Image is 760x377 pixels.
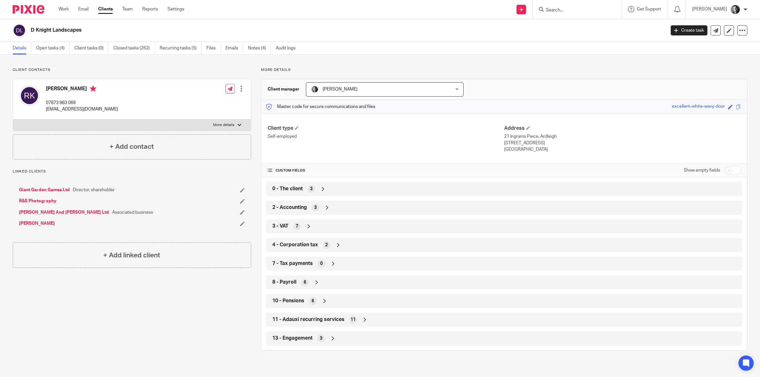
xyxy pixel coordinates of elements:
[225,42,243,54] a: Emails
[59,6,69,12] a: Work
[637,7,661,11] span: Get Support
[19,85,40,106] img: svg%3E
[272,298,304,304] span: 10 - Pensions
[296,223,298,229] span: 7
[504,146,741,153] p: [GEOGRAPHIC_DATA]
[90,85,96,92] i: Primary
[268,125,504,132] h4: Client type
[311,85,319,93] img: DSC_9061-3.jpg
[692,6,727,12] p: [PERSON_NAME]
[323,87,358,91] span: [PERSON_NAME]
[13,169,251,174] p: Linked clients
[312,298,314,304] span: 6
[206,42,221,54] a: Files
[545,8,602,13] input: Search
[19,209,109,216] a: [PERSON_NAME] And [PERSON_NAME] Ltd
[320,335,322,342] span: 3
[113,42,155,54] a: Closed tasks (262)
[268,86,300,92] h3: Client manager
[310,186,313,192] span: 3
[268,133,504,140] p: Self-employed
[13,5,44,14] img: Pixie
[272,242,318,248] span: 4 - Corporation tax
[160,42,202,54] a: Recurring tasks (5)
[13,24,26,37] img: svg%3E
[13,42,31,54] a: Details
[122,6,133,12] a: Team
[272,185,303,192] span: 0 - The client
[272,279,296,286] span: 8 - Payroll
[73,187,115,193] span: Director, shareholder
[168,6,184,12] a: Settings
[19,198,56,204] a: R&S Photography
[272,260,313,267] span: 7 - Tax payments
[266,104,375,110] p: Master code for secure communications and files
[325,242,328,248] span: 2
[261,67,747,72] p: More details
[19,220,55,227] a: [PERSON_NAME]
[504,140,741,146] p: [STREET_ADDRESS]
[504,133,741,140] p: 21 Ingrams Piece, Ardleigh
[46,100,118,106] p: 07873 983 069
[103,250,160,260] h4: + Add linked client
[276,42,300,54] a: Audit logs
[314,204,317,211] span: 3
[272,223,288,229] span: 3 - VAT
[74,42,109,54] a: Client tasks (0)
[142,6,158,12] a: Reports
[19,187,70,193] a: Giant Garden Games Ltd
[272,204,307,211] span: 2 - Accounting
[110,142,154,152] h4: + Add contact
[13,67,251,72] p: Client contacts
[730,4,740,15] img: DSC_9061-3.jpg
[31,27,535,34] h2: D Knight Landscapes
[78,6,89,12] a: Email
[248,42,271,54] a: Notes (4)
[351,317,356,323] span: 11
[304,279,306,286] span: 6
[272,335,313,342] span: 13 - Engagement
[671,25,707,35] a: Create task
[504,125,741,132] h4: Address
[320,261,323,267] span: 0
[272,316,345,323] span: 11 - Adauxi recurring services
[36,42,70,54] a: Open tasks (4)
[213,123,234,128] p: More details
[46,106,118,112] p: [EMAIL_ADDRESS][DOMAIN_NAME]
[672,103,725,110] div: excellent-white-wavy-door
[46,85,118,93] h4: [PERSON_NAME]
[112,209,153,216] span: Associated business
[268,168,504,173] h4: CUSTOM FIELDS
[684,167,720,173] label: Show empty fields
[98,6,113,12] a: Clients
